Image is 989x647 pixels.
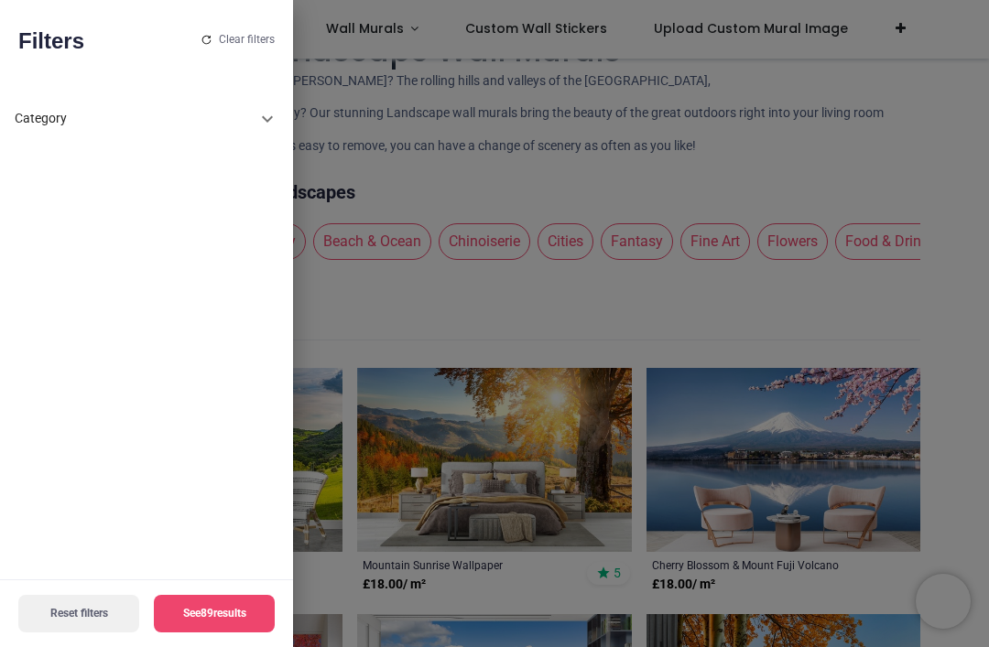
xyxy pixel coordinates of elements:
[916,574,971,629] iframe: Brevo live chat
[201,33,275,46] button: Clear filters
[15,97,278,141] div: Category
[15,110,256,128] div: Category
[18,595,139,632] button: Reset filters
[154,595,275,632] button: See89results
[18,26,84,57] h2: Filters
